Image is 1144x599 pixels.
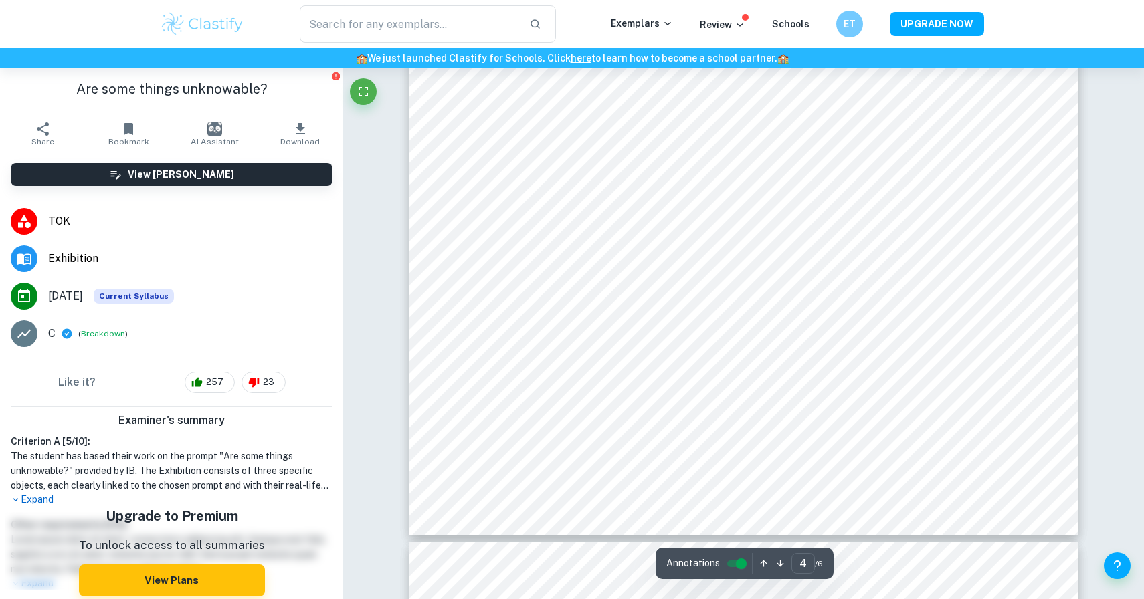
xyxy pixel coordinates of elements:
p: Review [700,17,745,32]
input: Search for any exemplars... [300,5,518,43]
p: To unlock access to all summaries [79,537,265,554]
button: UPGRADE NOW [890,12,984,36]
span: 257 [199,376,231,389]
h6: Like it? [58,374,96,390]
span: Download [280,137,320,146]
span: Share [31,137,54,146]
h6: View [PERSON_NAME] [128,167,234,182]
h5: Upgrade to Premium [79,506,265,526]
a: Schools [772,19,809,29]
span: Annotations [666,556,720,570]
button: View [PERSON_NAME] [11,163,332,186]
span: AI Assistant [191,137,239,146]
button: Bookmark [86,115,171,152]
button: Fullscreen [350,78,377,105]
span: 🏫 [356,53,367,64]
span: 🏫 [777,53,789,64]
div: 257 [185,372,235,393]
img: AI Assistant [207,122,222,136]
h6: We just launched Clastify for Schools. Click to learn how to become a school partner. [3,51,1141,66]
h1: Are some things unknowable? [11,79,332,99]
button: Help and Feedback [1104,552,1131,579]
span: ( ) [78,328,128,340]
div: 23 [242,372,286,393]
button: ET [836,11,863,37]
button: Breakdown [81,328,125,340]
h6: ET [842,17,858,31]
span: Bookmark [108,137,149,146]
button: Download [258,115,343,152]
div: This exemplar is based on the current syllabus. Feel free to refer to it for inspiration/ideas wh... [94,289,174,304]
span: 23 [256,376,282,389]
p: C [48,326,56,342]
p: Exemplars [611,16,673,31]
span: Exhibition [48,251,332,267]
h6: Criterion A [ 5 / 10 ]: [11,434,332,449]
button: AI Assistant [172,115,258,152]
a: here [571,53,591,64]
h6: Examiner's summary [5,412,338,429]
span: [DATE] [48,288,83,304]
button: View Plans [79,564,265,596]
h1: The student has based their work on the prompt "Are some things unknowable?" provided by IB. The ... [11,449,332,493]
img: Clastify logo [160,11,245,37]
span: / 6 [815,558,823,570]
p: Expand [11,493,332,507]
span: Current Syllabus [94,289,174,304]
span: TOK [48,213,332,229]
button: Report issue [330,71,341,81]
